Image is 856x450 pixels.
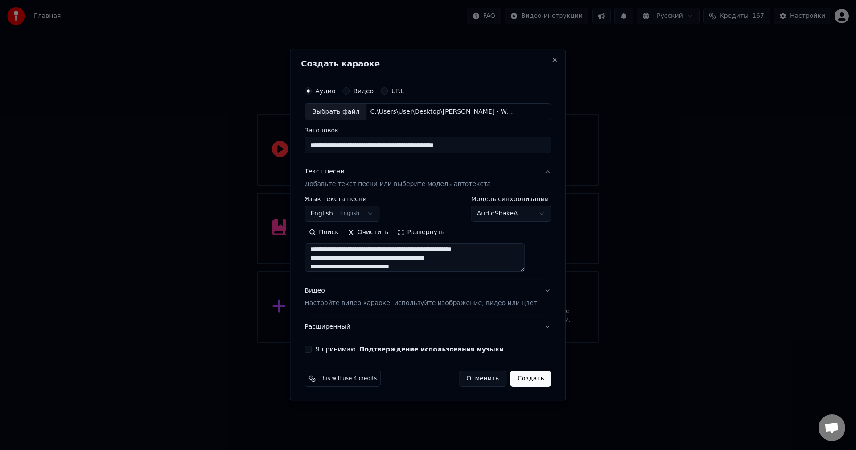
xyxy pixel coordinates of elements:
[471,196,551,202] label: Модель синхронизации
[393,226,449,240] button: Развернуть
[319,375,377,382] span: This will use 4 credits
[305,299,537,308] p: Настройте видео караоке: используйте изображение, видео или цвет
[391,88,404,94] label: URL
[459,371,506,387] button: Отменить
[315,346,504,352] label: Я принимаю
[305,128,551,134] label: Заголовок
[510,371,551,387] button: Создать
[305,280,551,315] button: ВидеоНастройте видео караоке: используйте изображение, видео или цвет
[305,196,379,202] label: Язык текста песни
[305,226,343,240] button: Поиск
[315,88,335,94] label: Аудио
[305,315,551,339] button: Расширенный
[366,107,518,116] div: C:\Users\User\Desktop\[PERSON_NAME] - When Did You Get Hot- [[DOMAIN_NAME]].mp3
[305,168,345,177] div: Текст песни
[305,180,491,189] p: Добавьте текст песни или выберите модель автотекста
[305,196,551,279] div: Текст песниДобавьте текст песни или выберите модель автотекста
[343,226,393,240] button: Очистить
[305,287,537,308] div: Видео
[359,346,504,352] button: Я принимаю
[301,60,555,68] h2: Создать караоке
[305,104,366,120] div: Выбрать файл
[305,161,551,196] button: Текст песниДобавьте текст песни или выберите модель автотекста
[353,88,374,94] label: Видео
